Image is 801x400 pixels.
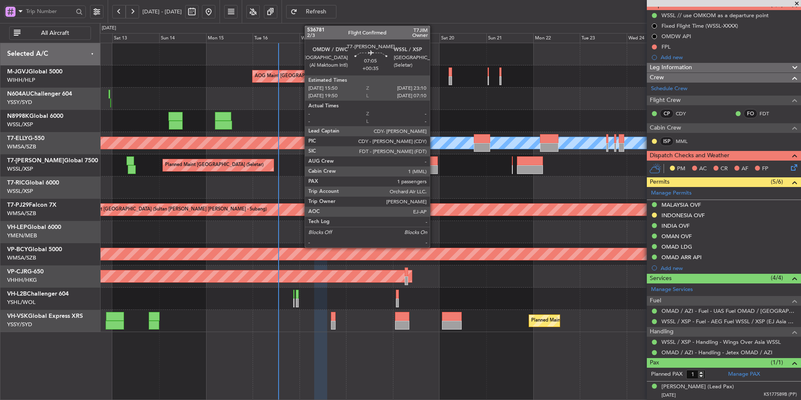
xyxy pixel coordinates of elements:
[22,30,88,36] span: All Aircraft
[346,33,393,43] div: Thu 18
[661,254,702,261] div: OMAD ARR API
[650,73,664,83] span: Crew
[771,273,783,282] span: (4/4)
[7,180,25,186] span: T7-RIC
[393,33,440,43] div: Fri 19
[7,69,62,75] a: M-JGVJGlobal 5000
[7,291,69,297] a: VH-L2BChallenger 604
[255,70,353,83] div: AOG Maint [GEOGRAPHIC_DATA] (Halim Intl)
[300,33,346,43] div: Wed 17
[7,69,28,75] span: M-JGVJ
[677,165,685,173] span: PM
[728,370,760,379] a: Manage PAX
[7,76,35,84] a: WIHH/HLP
[771,358,783,367] span: (1/1)
[660,137,674,146] div: ISP
[651,85,687,93] a: Schedule Crew
[7,135,44,141] a: T7-ELLYG-550
[7,247,62,252] a: VP-BCYGlobal 5000
[7,165,33,173] a: WSSL/XSP
[760,110,778,117] a: FDT
[650,96,681,105] span: Flight Crew
[72,203,267,216] div: Planned Maint [GEOGRAPHIC_DATA] (Sultan [PERSON_NAME] [PERSON_NAME] - Subang)
[661,392,676,398] span: [DATE]
[299,9,333,15] span: Refresh
[7,113,29,119] span: N8998K
[699,165,707,173] span: AC
[439,33,486,43] div: Sat 20
[764,391,797,398] span: K5177589B (PP)
[112,33,159,43] div: Sat 13
[676,138,695,145] a: MML
[7,269,44,275] a: VP-CJRG-650
[9,26,91,40] button: All Aircraft
[159,33,206,43] div: Sun 14
[7,121,33,128] a: WSSL/XSP
[661,43,671,50] div: FPL
[661,201,701,208] div: MALAYSIA OVF
[650,274,672,283] span: Services
[762,165,768,173] span: FP
[7,232,37,239] a: YMEN/MEB
[661,243,692,250] div: OMAD LDG
[165,159,264,171] div: Planned Maint [GEOGRAPHIC_DATA] (Seletar)
[7,187,33,195] a: WSSL/XSP
[650,177,669,187] span: Permits
[661,12,769,19] div: WSSL // use OMKOM as a departure point
[486,33,533,43] div: Sun 21
[7,276,37,284] a: VHHH/HKG
[661,338,781,345] a: WSSL / XSP - Handling - Wings Over Asia WSSL
[206,33,253,43] div: Mon 15
[531,314,628,327] div: Planned Maint Sydney ([PERSON_NAME] Intl)
[7,202,57,208] a: T7-PJ29Falcon 7X
[7,269,27,275] span: VP-CJR
[7,158,98,164] a: T7-[PERSON_NAME]Global 7500
[7,135,28,141] span: T7-ELLY
[661,54,797,61] div: Add new
[7,143,36,151] a: WMSA/SZB
[26,5,73,18] input: Trip Number
[650,358,659,368] span: Pax
[7,210,36,217] a: WMSA/SZB
[661,222,690,229] div: INDIA OVF
[7,224,61,230] a: VH-LEPGlobal 6000
[771,177,783,186] span: (5/6)
[661,265,797,272] div: Add new
[7,91,30,97] span: N604AU
[744,109,757,118] div: FO
[7,91,72,97] a: N604AUChallenger 604
[253,33,300,43] div: Tue 16
[102,25,116,32] div: [DATE]
[142,8,182,16] span: [DATE] - [DATE]
[533,33,580,43] div: Mon 22
[580,33,627,43] div: Tue 23
[651,370,682,379] label: Planned PAX
[7,158,64,164] span: T7-[PERSON_NAME]
[7,99,32,106] a: YSSY/SYD
[650,151,729,161] span: Dispatch Checks and Weather
[742,165,748,173] span: AF
[7,247,28,252] span: VP-BCY
[661,318,797,325] a: WSSL / XSP - Fuel - AEG Fuel WSSL / XSP (EJ Asia Only)
[7,321,32,328] a: YSSY/SYD
[650,327,674,337] span: Handling
[661,212,705,219] div: INDONESIA OVF
[650,63,692,73] span: Leg Information
[651,189,692,197] a: Manage Permits
[661,383,734,391] div: [PERSON_NAME] (Lead Pax)
[7,254,36,262] a: WMSA/SZB
[661,349,773,356] a: OMAD / AZI - Handling - Jetex OMAD / AZI
[286,5,336,18] button: Refresh
[676,110,695,117] a: CDY
[7,291,27,297] span: VH-L2B
[7,224,27,230] span: VH-LEP
[650,123,681,133] span: Cabin Crew
[7,313,28,319] span: VH-VSK
[7,313,83,319] a: VH-VSKGlobal Express XRS
[661,307,797,314] a: OMAD / AZI - Fuel - UAS Fuel OMAD / [GEOGRAPHIC_DATA] (EJ [GEOGRAPHIC_DATA] Only)
[7,180,59,186] a: T7-RICGlobal 6000
[721,165,728,173] span: CR
[661,233,692,240] div: OMAN OVF
[627,33,674,43] div: Wed 24
[660,109,674,118] div: CP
